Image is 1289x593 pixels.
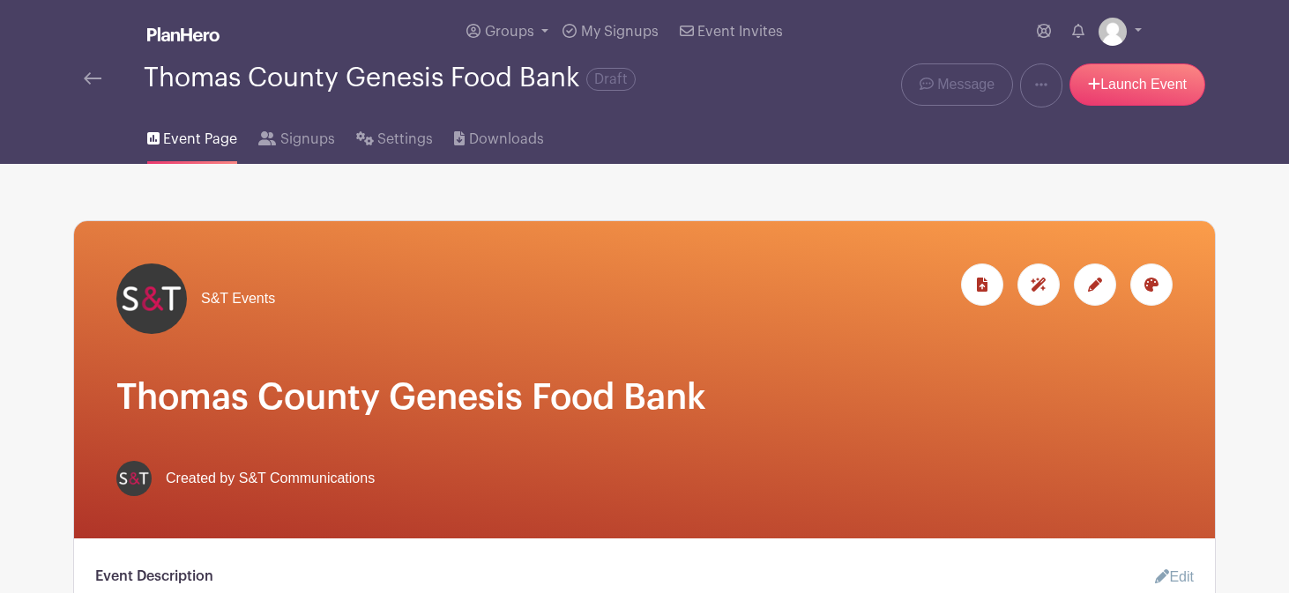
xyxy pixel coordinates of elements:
[1099,18,1127,46] img: default-ce2991bfa6775e67f084385cd625a349d9dcbb7a52a09fb2fda1e96e2d18dcdb.png
[356,107,433,164] a: Settings
[697,25,783,39] span: Event Invites
[1069,63,1205,106] a: Launch Event
[937,74,995,95] span: Message
[116,461,152,496] img: s-and-t-logo-planhero.png
[586,68,636,91] span: Draft
[201,288,275,309] span: S&T Events
[163,129,237,150] span: Event Page
[581,25,659,39] span: My Signups
[144,63,636,93] div: Thomas County Genesis Food Bank
[469,129,544,150] span: Downloads
[116,263,275,334] a: S&T Events
[116,376,1173,419] h1: Thomas County Genesis Food Bank
[147,107,237,164] a: Event Page
[485,25,534,39] span: Groups
[116,263,187,334] img: s-and-t-logo-planhero.png
[377,129,433,150] span: Settings
[95,568,213,585] h6: Event Description
[280,129,335,150] span: Signups
[166,468,375,489] span: Created by S&T Communications
[454,107,543,164] a: Downloads
[258,107,334,164] a: Signups
[147,27,220,41] img: logo_white-6c42ec7e38ccf1d336a20a19083b03d10ae64f83f12c07503d8b9e83406b4c7d.svg
[901,63,1013,106] a: Message
[84,72,101,85] img: back-arrow-29a5d9b10d5bd6ae65dc969a981735edf675c4d7a1fe02e03b50dbd4ba3cdb55.svg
